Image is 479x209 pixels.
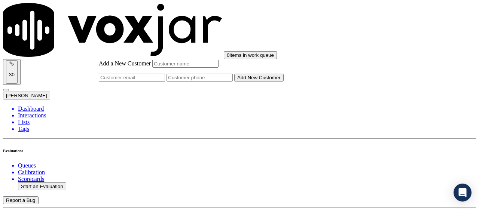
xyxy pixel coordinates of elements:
[3,196,39,204] button: Report a Bug
[234,74,284,82] button: Add New Customer
[224,51,277,59] button: 0items in work queue
[99,60,151,67] label: Add a New Customer
[18,105,476,112] a: Dashboard
[18,162,476,169] a: Queues
[18,169,476,176] a: Calibration
[18,119,476,126] a: Lists
[152,60,219,68] input: Customer name
[6,60,18,84] button: 30
[3,3,222,57] img: voxjar logo
[3,148,476,153] h6: Evaluations
[3,59,21,85] button: 30
[18,126,476,132] a: Tags
[167,74,233,82] input: Customer phone
[18,176,476,182] a: Scorecards
[454,184,472,202] div: Open Intercom Messenger
[18,112,476,119] a: Interactions
[3,92,50,99] button: [PERSON_NAME]
[9,72,15,77] p: 30
[99,74,165,82] input: Customer email
[18,182,66,190] button: Start an Evaluation
[6,93,47,98] span: [PERSON_NAME]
